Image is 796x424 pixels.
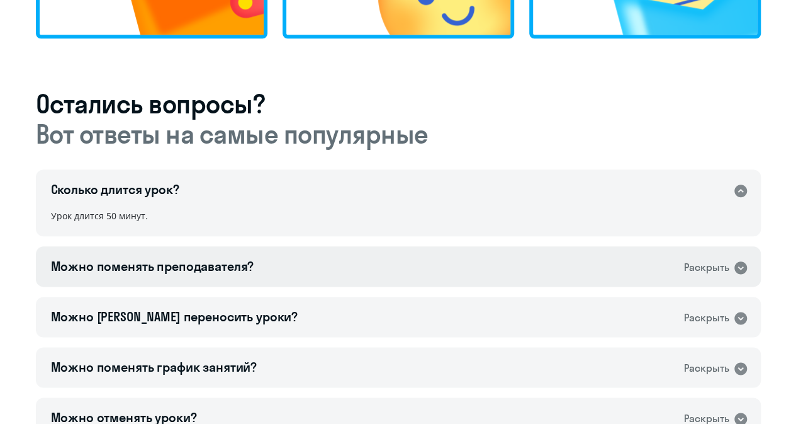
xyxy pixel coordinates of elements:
div: Сколько длится урок? [51,181,179,198]
div: Раскрыть [684,360,729,376]
div: Урок длится 50 минут. [36,209,761,236]
div: Можно [PERSON_NAME] переносить уроки? [51,308,298,326]
div: Раскрыть [684,310,729,326]
div: Раскрыть [684,260,729,275]
div: Можно поменять график занятий? [51,358,257,376]
h3: Остались вопросы? [36,89,761,149]
span: Вот ответы на самые популярные [36,119,761,149]
div: Можно поменять преподавателя? [51,258,254,275]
